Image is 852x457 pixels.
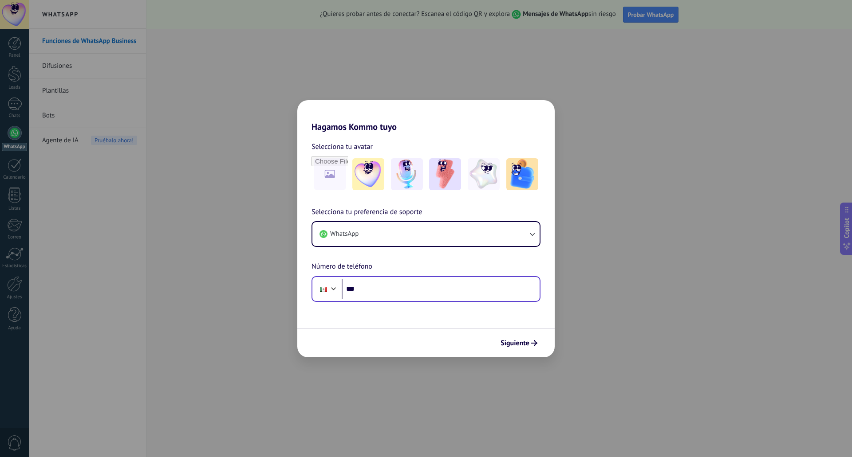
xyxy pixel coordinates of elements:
[391,158,423,190] img: -2.jpeg
[312,141,373,152] span: Selecciona tu avatar
[352,158,384,190] img: -1.jpeg
[315,280,332,298] div: Mexico: + 52
[312,222,540,246] button: WhatsApp
[429,158,461,190] img: -3.jpeg
[497,336,541,351] button: Siguiente
[501,340,529,346] span: Siguiente
[312,261,372,273] span: Número de teléfono
[506,158,538,190] img: -5.jpeg
[297,100,555,132] h2: Hagamos Kommo tuyo
[330,230,359,238] span: WhatsApp
[468,158,500,190] img: -4.jpeg
[312,207,422,218] span: Selecciona tu preferencia de soporte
